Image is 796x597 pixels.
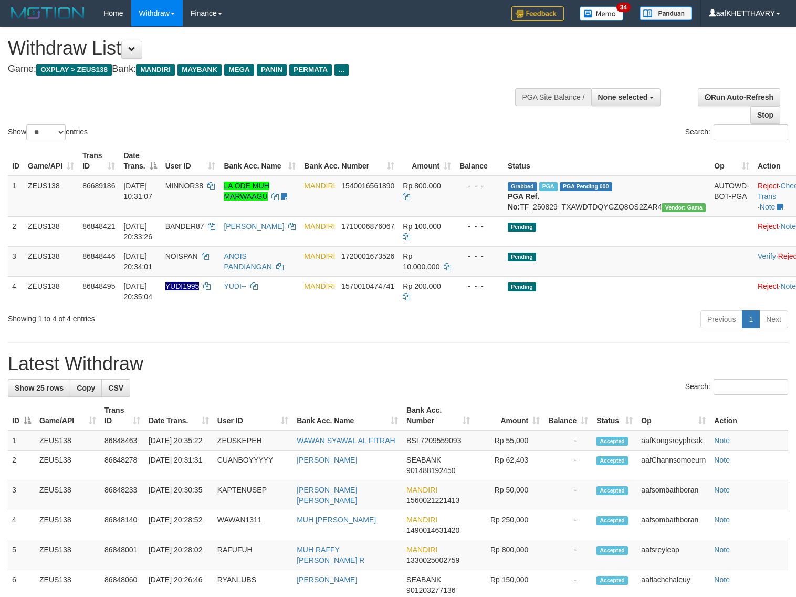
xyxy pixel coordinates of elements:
[560,182,612,191] span: PGA Pending
[341,182,394,190] span: Copy 1540016561890 to clipboard
[637,480,710,510] td: aafsombathboran
[406,436,418,445] span: BSI
[35,401,100,431] th: Game/API: activate to sort column ascending
[596,576,628,585] span: Accepted
[474,431,544,451] td: Rp 55,000
[544,510,592,540] td: -
[35,431,100,451] td: ZEUS138
[35,451,100,480] td: ZEUS138
[144,510,213,540] td: [DATE] 20:28:52
[100,401,144,431] th: Trans ID: activate to sort column ascending
[101,379,130,397] a: CSV
[406,516,437,524] span: MANDIRI
[662,203,706,212] span: Vendor URL: https://trx31.1velocity.biz
[508,282,536,291] span: Pending
[297,516,376,524] a: MUH [PERSON_NAME]
[24,216,78,246] td: ZEUS138
[165,222,204,231] span: BANDER87
[213,401,292,431] th: User ID: activate to sort column ascending
[685,124,788,140] label: Search:
[459,181,499,191] div: - - -
[406,526,459,535] span: Copy 1490014631420 to clipboard
[297,436,395,445] a: WAWAN SYAWAL AL FITRAH
[224,182,269,201] a: LA ODE MUH MARWAAGU
[714,379,788,395] input: Search:
[637,510,710,540] td: aafsombathboran
[35,540,100,570] td: ZEUS138
[8,401,35,431] th: ID: activate to sort column descending
[100,510,144,540] td: 86848140
[100,540,144,570] td: 86848001
[304,282,335,290] span: MANDIRI
[8,480,35,510] td: 3
[144,431,213,451] td: [DATE] 20:35:22
[123,182,152,201] span: [DATE] 10:31:07
[24,246,78,276] td: ZEUS138
[406,586,455,594] span: Copy 901203277136 to clipboard
[224,64,254,76] span: MEGA
[474,401,544,431] th: Amount: activate to sort column ascending
[341,222,394,231] span: Copy 1710006876067 to clipboard
[406,466,455,475] span: Copy 901488192450 to clipboard
[26,124,66,140] select: Showentries
[406,556,459,564] span: Copy 1330025002759 to clipboard
[698,88,780,106] a: Run Auto-Refresh
[82,252,115,260] span: 86848446
[508,192,539,211] b: PGA Ref. No:
[544,540,592,570] td: -
[406,496,459,505] span: Copy 1560021221413 to clipboard
[459,221,499,232] div: - - -
[8,246,24,276] td: 3
[297,575,357,584] a: [PERSON_NAME]
[406,546,437,554] span: MANDIRI
[758,222,779,231] a: Reject
[8,38,520,59] h1: Withdraw List
[36,64,112,76] span: OXPLAY > ZEUS138
[421,436,462,445] span: Copy 7209559093 to clipboard
[474,480,544,510] td: Rp 50,000
[8,510,35,540] td: 4
[297,456,357,464] a: [PERSON_NAME]
[714,456,730,464] a: Note
[213,480,292,510] td: KAPTENUSEP
[219,146,300,176] th: Bank Acc. Name: activate to sort column ascending
[591,88,661,106] button: None selected
[780,222,796,231] a: Note
[8,540,35,570] td: 5
[710,401,788,431] th: Action
[8,176,24,217] td: 1
[8,309,324,324] div: Showing 1 to 4 of 4 entries
[289,64,332,76] span: PERMATA
[616,3,631,12] span: 34
[8,124,88,140] label: Show entries
[504,176,710,217] td: TF_250829_TXAWDTDQYGZQ8OS2ZAR4
[35,510,100,540] td: ZEUS138
[750,106,780,124] a: Stop
[341,282,394,290] span: Copy 1570010474741 to clipboard
[685,379,788,395] label: Search:
[406,456,441,464] span: SEABANK
[596,486,628,495] span: Accepted
[596,437,628,446] span: Accepted
[544,480,592,510] td: -
[70,379,102,397] a: Copy
[580,6,624,21] img: Button%20Memo.svg
[700,310,742,328] a: Previous
[224,252,272,271] a: ANOIS PANDIANGAN
[742,310,760,328] a: 1
[637,451,710,480] td: aafChannsomoeurn
[300,146,399,176] th: Bank Acc. Number: activate to sort column ascending
[341,252,394,260] span: Copy 1720001673526 to clipboard
[304,182,335,190] span: MANDIRI
[508,182,537,191] span: Grabbed
[119,146,161,176] th: Date Trans.: activate to sort column descending
[511,6,564,21] img: Feedback.jpg
[403,222,441,231] span: Rp 100.000
[100,480,144,510] td: 86848233
[637,431,710,451] td: aafKongsreypheak
[714,516,730,524] a: Note
[100,431,144,451] td: 86848463
[8,5,88,21] img: MOTION_logo.png
[758,182,779,190] a: Reject
[165,282,200,290] span: Nama rekening ada tanda titik/strip, harap diedit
